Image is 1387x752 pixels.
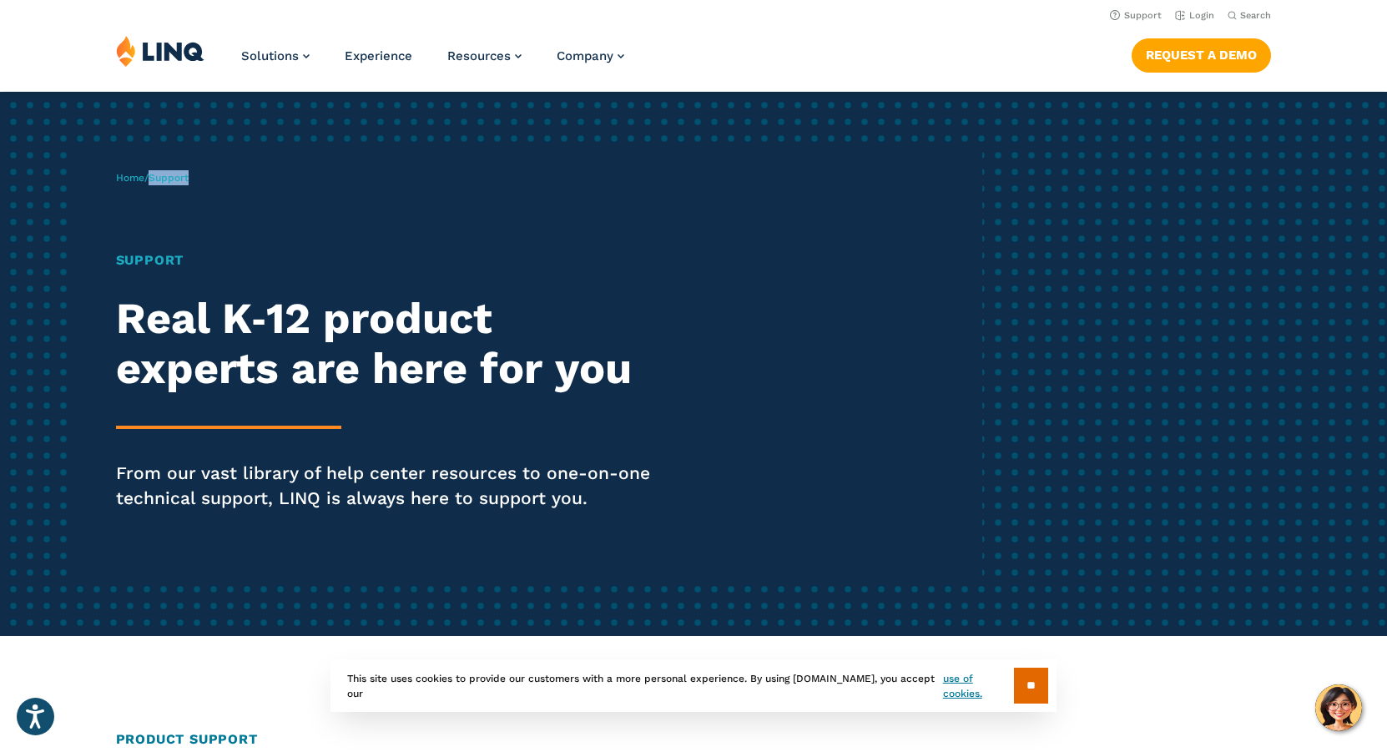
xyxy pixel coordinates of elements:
[116,35,204,67] img: LINQ | K‑12 Software
[345,48,412,63] a: Experience
[447,48,522,63] a: Resources
[241,48,310,63] a: Solutions
[241,35,624,90] nav: Primary Navigation
[241,48,299,63] span: Solutions
[1132,38,1271,72] a: Request a Demo
[1132,35,1271,72] nav: Button Navigation
[447,48,511,63] span: Resources
[116,172,189,184] span: /
[943,671,1014,701] a: use of cookies.
[1175,10,1214,21] a: Login
[1315,684,1362,731] button: Hello, have a question? Let’s chat.
[116,461,650,511] p: From our vast library of help center resources to one-on-one technical support, LINQ is always he...
[149,172,189,184] span: Support
[116,172,144,184] a: Home
[330,659,1057,712] div: This site uses cookies to provide our customers with a more personal experience. By using [DOMAIN...
[1228,9,1271,22] button: Open Search Bar
[1240,10,1271,21] span: Search
[1110,10,1162,21] a: Support
[116,250,650,270] h1: Support
[116,294,650,394] h2: Real K‑12 product experts are here for you
[557,48,613,63] span: Company
[557,48,624,63] a: Company
[116,729,1272,749] h2: Product Support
